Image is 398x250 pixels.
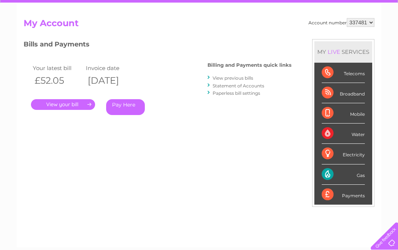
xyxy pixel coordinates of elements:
a: Telecoms [307,31,329,37]
img: logo.png [14,19,52,42]
div: LIVE [326,48,342,55]
h3: Bills and Payments [24,39,291,52]
div: Gas [322,164,365,185]
div: Account number [308,18,374,27]
a: Energy [287,31,303,37]
a: Log out [374,31,391,37]
div: Water [322,124,365,144]
a: Water [268,31,282,37]
th: £52.05 [31,73,84,88]
a: 0333 014 3131 [259,4,310,13]
a: Paperless bill settings [213,90,260,96]
div: MY SERVICES [314,41,372,62]
div: Electricity [322,144,365,164]
a: Contact [349,31,367,37]
div: Payments [322,185,365,205]
a: Blog [334,31,345,37]
a: Statement of Accounts [213,83,264,88]
div: Clear Business is a trading name of Verastar Limited (registered in [GEOGRAPHIC_DATA] No. 3667643... [25,4,374,36]
h2: My Account [24,18,374,32]
div: Telecoms [322,63,365,83]
h4: Billing and Payments quick links [207,62,291,68]
th: [DATE] [84,73,137,88]
a: . [31,99,95,110]
a: View previous bills [213,75,253,81]
div: Broadband [322,83,365,103]
td: Your latest bill [31,63,84,73]
td: Invoice date [84,63,137,73]
div: Mobile [322,103,365,124]
a: Pay Here [106,99,145,115]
